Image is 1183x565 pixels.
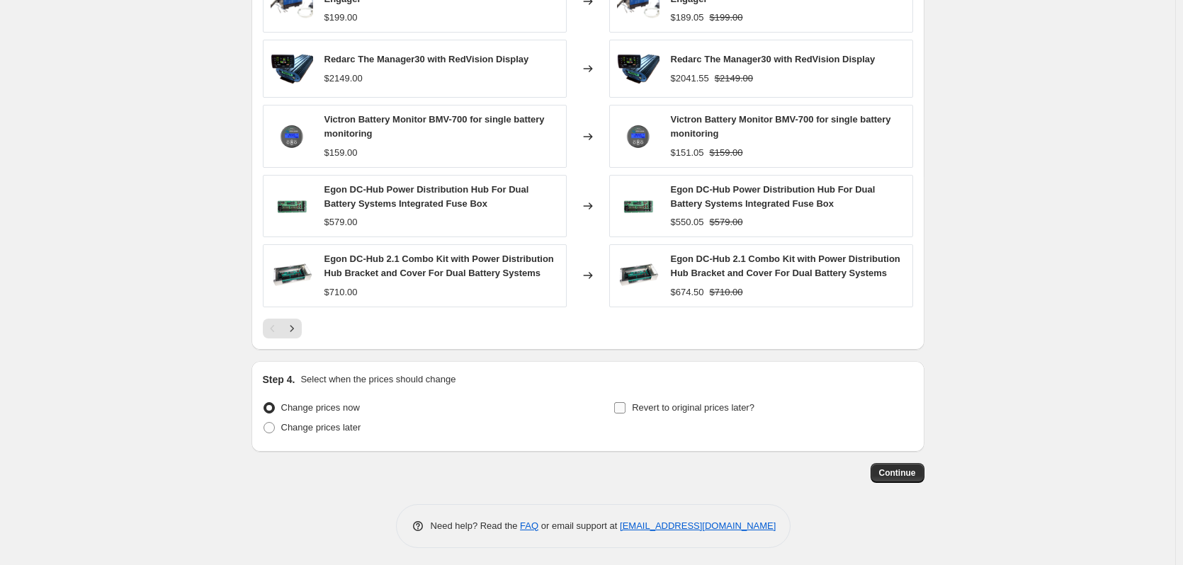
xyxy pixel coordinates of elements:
[324,114,545,139] span: Victron Battery Monitor BMV-700 for single battery monitoring
[281,422,361,433] span: Change prices later
[632,402,754,413] span: Revert to original prices later?
[324,253,554,278] span: Egon DC-Hub 2.1 Combo Kit with Power Distribution Hub Bracket and Cover For Dual Battery Systems
[281,402,360,413] span: Change prices now
[871,463,924,483] button: Continue
[671,215,704,229] div: $550.05
[710,215,743,229] strike: $579.00
[520,520,538,531] a: FAQ
[431,520,521,531] span: Need help? Read the
[324,146,358,160] div: $159.00
[324,285,358,299] div: $710.00
[671,114,891,139] span: Victron Battery Monitor BMV-700 for single battery monitoring
[324,11,358,25] div: $199.00
[671,184,876,209] span: Egon DC-Hub Power Distribution Hub For Dual Battery Systems Integrated Fuse Box
[671,285,704,299] div: $674.50
[271,47,313,90] img: bms1230s3r_-_Edited_80x.png
[715,72,753,86] strike: $2149.00
[671,54,876,64] span: Redarc The Manager30 with RedVision Display
[617,185,660,227] img: 06-EGON-26.2022_0de49f33-308b-4043-a1fb-9dd0c9d28ef1_80x.png
[671,72,709,86] div: $2041.55
[671,146,704,160] div: $151.05
[324,215,358,229] div: $579.00
[263,372,295,387] h2: Step 4.
[282,319,302,338] button: Next
[671,11,704,25] div: $189.05
[271,254,313,297] img: egonhubnew_80x.png
[324,72,363,86] div: $2149.00
[271,185,313,227] img: 06-EGON-26.2022_0de49f33-308b-4043-a1fb-9dd0c9d28ef1_80x.png
[324,184,529,209] span: Egon DC-Hub Power Distribution Hub For Dual Battery Systems Integrated Fuse Box
[617,115,660,158] img: BMV-700-Edited_80x.png
[671,253,900,278] span: Egon DC-Hub 2.1 Combo Kit with Power Distribution Hub Bracket and Cover For Dual Battery Systems
[879,467,916,479] span: Continue
[300,372,455,387] p: Select when the prices should change
[538,520,620,531] span: or email support at
[324,54,529,64] span: Redarc The Manager30 with RedVision Display
[617,47,660,90] img: bms1230s3r_-_Edited_80x.png
[617,254,660,297] img: egonhubnew_80x.png
[620,520,776,531] a: [EMAIL_ADDRESS][DOMAIN_NAME]
[710,11,743,25] strike: $199.00
[271,115,313,158] img: BMV-700-Edited_80x.png
[710,146,743,160] strike: $159.00
[710,285,743,299] strike: $710.00
[263,319,302,338] nav: Pagination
